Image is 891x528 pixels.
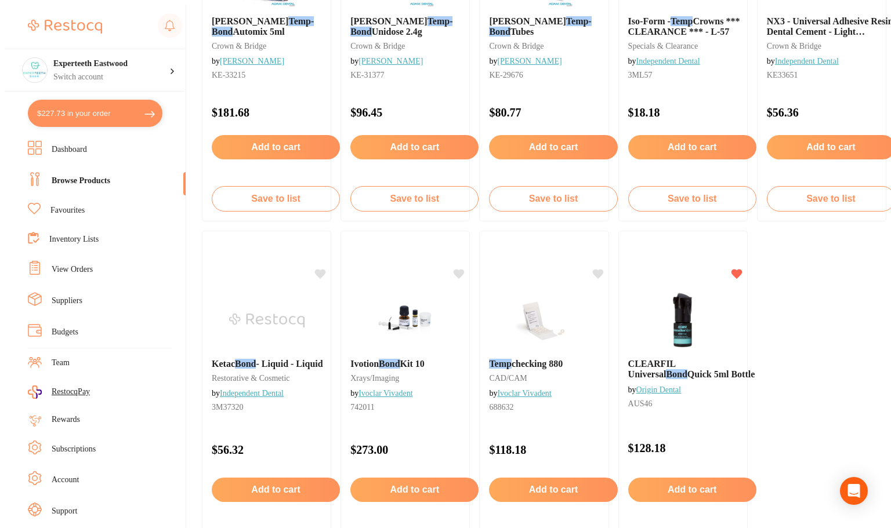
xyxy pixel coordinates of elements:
span: 3ML57 [628,71,653,79]
button: Add to cart [489,135,617,159]
span: - Liquid - Liquid [256,359,323,369]
button: Add to cart [212,478,340,502]
a: Favourites [50,205,85,216]
a: Dashboard [52,144,87,155]
p: $118.18 [489,443,617,457]
a: Independent Dental [775,57,839,65]
a: Subscriptions [52,443,96,455]
span: Quick 5ml Bottle [687,369,755,379]
h4: Experteeth Eastwood [53,58,169,70]
span: [PERSON_NAME] [212,16,288,26]
span: Kit 10 [400,359,425,369]
small: restorative & cosmetic [212,374,340,383]
span: KE-29676 [489,71,523,79]
img: Temp checking 880 [506,292,582,349]
a: Account [52,474,79,486]
img: Ivotion Bond Kit 10 [368,292,443,349]
button: Add to cart [212,135,340,159]
small: CAD/CAM [489,374,617,383]
span: Ivotion [350,359,379,369]
span: KE33651 [767,71,798,79]
em: Temp [671,16,693,26]
small: crown & bridge [489,42,617,51]
span: checking 880 [512,359,563,369]
span: Tubes [510,27,534,37]
small: crown & bridge [212,42,340,51]
p: $181.68 [212,106,340,119]
img: CLEARFIL Universal Bond Quick 5ml Bottle [645,292,720,349]
b: Kerr Temp-Bond Automix 5ml [212,16,340,37]
em: Temp-Bond [350,16,452,37]
a: Ivoclar Vivadent [358,389,412,398]
span: by [628,57,700,65]
span: Ketac [212,359,235,369]
em: Bond [235,359,256,369]
span: [PERSON_NAME] [489,16,566,26]
button: Save to list [212,186,340,212]
a: Browse Products [52,175,110,187]
b: Kerr Temp-Bond Unidose 2.4g [350,16,479,37]
button: Add to cart [489,478,617,502]
small: crown & bridge [350,42,479,51]
a: Restocq Logo [28,13,102,40]
span: by [489,389,551,398]
a: [PERSON_NAME] [220,57,284,65]
small: specials & clearance [628,42,756,51]
p: $96.45 [350,106,479,119]
b: Iso-Form - Temp Crowns *** CLEARANCE *** - L-57 [628,16,756,37]
a: Ivoclar Vivadent [497,389,551,398]
img: Experteeth Eastwood [23,58,46,81]
span: by [489,57,562,65]
em: Bond [666,369,687,379]
em: Temp [489,359,512,369]
a: View Orders [52,264,93,275]
em: Bond [379,359,400,369]
span: Iso-Form - [628,16,671,26]
span: Unidose 2.4g [372,27,422,37]
p: $273.00 [350,443,479,457]
em: Temp-Bond [489,16,591,37]
small: xrays/imaging [350,374,479,383]
a: Independent Dental [220,389,284,398]
img: RestocqPay [28,385,42,399]
button: Add to cart [628,135,756,159]
b: CLEARFIL Universal Bond Quick 5ml Bottle [628,359,756,380]
b: Ivotion Bond Kit 10 [350,359,479,369]
span: Automix 5ml [233,27,284,37]
a: Origin Dental [636,385,681,394]
p: $128.18 [628,442,756,455]
button: Save to list [628,186,756,212]
span: Crowns *** CLEARANCE *** - L-57 [628,16,740,37]
b: Temp checking 880 [489,359,617,369]
a: Suppliers [52,295,82,307]
span: CLEARFIL Universal [628,359,676,379]
p: $80.77 [489,106,617,119]
span: KE-31377 [350,71,384,79]
a: [PERSON_NAME] [497,57,562,65]
b: Ketac Bond - Liquid - Liquid [212,359,340,369]
button: Save to list [489,186,617,212]
p: Switch account [53,71,169,83]
p: $18.18 [628,106,756,119]
img: Ketac Bond - Liquid - Liquid [229,292,305,349]
em: Temp-Bond [212,16,314,37]
a: Rewards [52,414,80,425]
img: Restocq Logo [28,20,102,34]
a: Team [52,357,70,369]
p: $56.32 [212,443,340,457]
button: $227.73 in your order [28,100,162,127]
button: Add to cart [628,478,756,502]
span: by [212,389,284,398]
a: Inventory Lists [49,234,99,245]
button: Add to cart [350,478,479,502]
span: AUS46 [628,399,653,408]
span: RestocqPay [52,386,90,398]
button: Save to list [350,186,479,212]
div: Open Intercom Messenger [840,477,868,505]
button: Add to cart [350,135,479,159]
a: Budgets [52,326,78,338]
a: [PERSON_NAME] [358,57,423,65]
b: Kerr Temp-Bond Tubes [489,16,617,37]
span: by [767,57,839,65]
span: 742011 [350,403,374,412]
